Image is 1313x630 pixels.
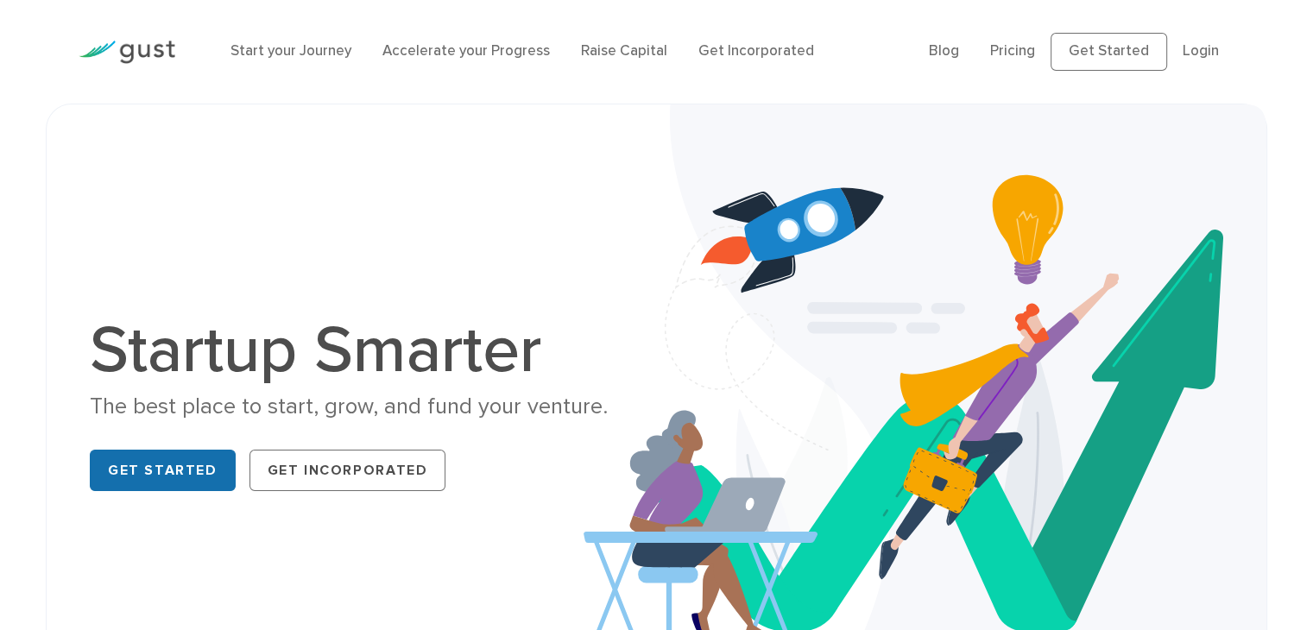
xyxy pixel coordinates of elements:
div: The best place to start, grow, and fund your venture. [90,392,643,422]
a: Login [1183,42,1219,60]
a: Get Incorporated [249,450,446,491]
img: Gust Logo [79,41,175,64]
a: Raise Capital [581,42,667,60]
a: Pricing [990,42,1035,60]
a: Accelerate your Progress [382,42,550,60]
a: Start your Journey [230,42,351,60]
a: Get Started [1051,33,1167,71]
h1: Startup Smarter [90,318,643,383]
a: Blog [929,42,959,60]
a: Get Incorporated [698,42,814,60]
a: Get Started [90,450,236,491]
